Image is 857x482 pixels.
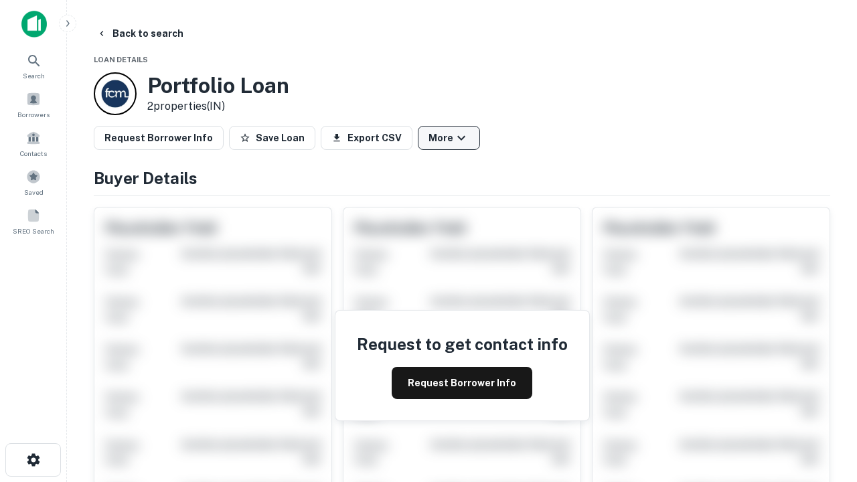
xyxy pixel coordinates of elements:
[4,203,63,239] a: SREO Search
[13,226,54,236] span: SREO Search
[20,148,47,159] span: Contacts
[4,86,63,123] a: Borrowers
[357,332,568,356] h4: Request to get contact info
[147,98,289,114] p: 2 properties (IN)
[24,187,44,197] span: Saved
[418,126,480,150] button: More
[4,164,63,200] a: Saved
[17,109,50,120] span: Borrowers
[321,126,412,150] button: Export CSV
[790,375,857,439] iframe: Chat Widget
[392,367,532,399] button: Request Borrower Info
[147,73,289,98] h3: Portfolio Loan
[94,166,830,190] h4: Buyer Details
[91,21,189,46] button: Back to search
[94,126,224,150] button: Request Borrower Info
[229,126,315,150] button: Save Loan
[21,11,47,37] img: capitalize-icon.png
[94,56,148,64] span: Loan Details
[23,70,45,81] span: Search
[4,125,63,161] a: Contacts
[4,48,63,84] a: Search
